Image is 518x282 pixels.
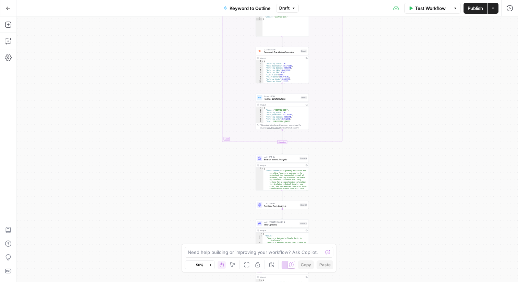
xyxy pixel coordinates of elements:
div: 6 [256,118,263,121]
div: 4 [256,114,263,116]
div: Step 4 [300,50,307,53]
span: Toggle code folding, rows 1 through 9 [260,233,262,235]
span: Draft [279,5,289,11]
div: LLM · GPT-4oContent Gap AnalysisStep 60 [256,201,309,209]
span: Test Workflow [415,5,446,12]
div: 4 [256,67,263,70]
span: Search Intent Analysis [264,158,298,161]
span: Toggle code folding, rows 1 through 3 [260,279,262,282]
span: Copy the output [267,127,280,129]
div: 3 [256,111,263,114]
div: Complete [256,140,309,144]
span: Paste [319,262,331,268]
div: Output [260,103,304,106]
div: Output [260,229,304,232]
span: 50% [196,262,203,268]
button: Keyword to Outline [219,3,275,14]
div: Step 46 [299,157,307,160]
span: Copy [301,262,311,268]
button: Publish [464,3,487,14]
button: Test Workflow [404,3,450,14]
span: LLM · [PERSON_NAME] 4 [264,221,298,223]
div: 9 [256,78,263,81]
span: Keyword to Outline [230,5,271,12]
span: Toggle code folding, rows 2 through 8 [260,235,262,237]
span: Title Options [264,223,298,226]
g: Edge from step_4 to step_5 [282,83,283,93]
div: Output [260,57,304,60]
div: 2 [256,235,263,237]
div: 10 [256,81,263,83]
div: 1 [256,107,263,109]
div: Output [260,276,304,279]
div: 2 [256,170,263,201]
div: 7 [256,74,263,76]
span: Format JSON [264,95,299,98]
span: Toggle code folding, rows 1 through 24 [261,168,263,170]
div: 1 [256,279,263,282]
div: Complete [277,140,287,144]
div: Format JSONFormat JSON OutputStep 5Output{ "domain":"[DOMAIN_NAME]", "authority_score":100, "tota... [256,94,309,130]
div: 1 [256,233,263,235]
div: 3 [256,65,263,67]
span: LLM · GPT-4o [264,156,298,158]
div: 5 [256,69,263,72]
div: 2 [256,63,263,65]
div: 8 [256,76,263,78]
div: This output is too large & has been abbreviated for review. to view the full content. [260,124,307,129]
span: Content Gap Analysis [264,205,298,208]
div: LLM · [PERSON_NAME] 4Title OptionsStep 42Output{ "titles":[ "What is a Webhook? A Simple Guide fo... [256,219,309,256]
div: 1 [256,60,263,63]
span: LLM · GPT-4o [264,202,298,205]
div: "website":"[DOMAIN_NAME]"} [256,0,309,37]
span: SEO Research [264,48,299,51]
span: Toggle code folding, rows 1 through 17 [261,60,263,63]
div: 3 [256,18,263,21]
span: Publish [468,5,483,12]
div: 2 [256,16,263,19]
div: 11 [256,83,263,85]
div: SEO ResearchSemrush Backlinks OverviewStep 4Output{ "Authority Score":100, "Total Backlinks":3251... [256,47,309,83]
g: Edge from step_2-iteration-end to step_46 [282,144,283,154]
button: Copy [298,260,314,269]
div: 7 [256,120,263,125]
div: LLM · GPT-4oSearch Intent AnalysisStep 46Output{ "search_intent":"The primary motivation for sear... [256,154,309,191]
div: Output [260,164,304,167]
span: Toggle code folding, rows 1 through 11 [261,107,263,109]
span: Format JSON Output [264,97,299,101]
button: Paste [317,260,333,269]
button: Draft [276,4,299,13]
g: Edge from step_46 to step_60 [282,191,283,200]
div: Step 5 [301,96,307,99]
div: 1 [256,168,263,170]
span: Semrush Backlinks Overview [264,51,299,54]
div: Step 42 [299,222,307,225]
div: Step 60 [300,204,307,207]
img: 3lyvnidk9veb5oecvmize2kaffdg [258,50,261,53]
div: 6 [256,72,263,74]
g: Edge from step_60 to step_42 [282,209,283,219]
div: 5 [256,116,263,118]
div: 2 [256,109,263,112]
div: 3 [256,237,263,242]
div: 4 [256,242,263,246]
g: Edge from step_3 to step_4 [282,37,283,47]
